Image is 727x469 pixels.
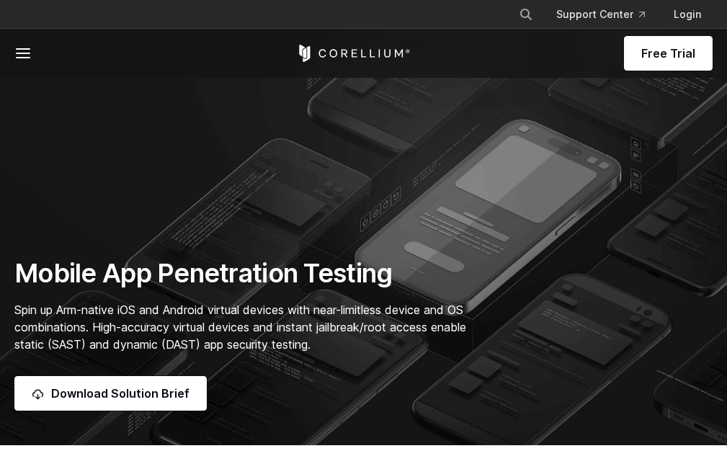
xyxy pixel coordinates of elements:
[513,1,539,27] button: Search
[14,257,470,290] h1: Mobile App Penetration Testing
[545,1,656,27] a: Support Center
[662,1,713,27] a: Login
[641,45,695,62] span: Free Trial
[51,385,189,402] span: Download Solution Brief
[507,1,713,27] div: Navigation Menu
[14,376,207,411] a: Download Solution Brief
[624,36,713,71] a: Free Trial
[296,45,411,62] a: Corellium Home
[14,303,466,352] span: Spin up Arm-native iOS and Android virtual devices with near-limitless device and OS combinations...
